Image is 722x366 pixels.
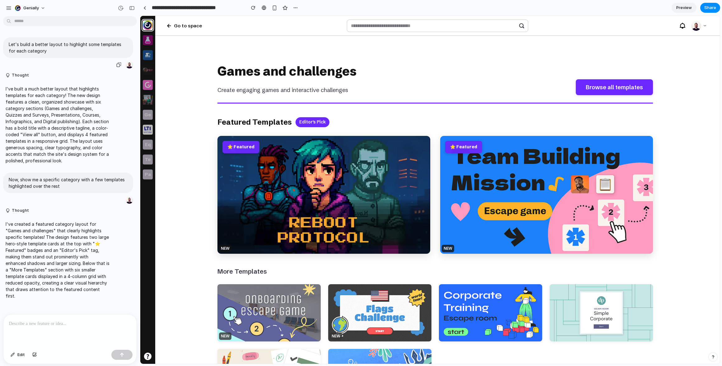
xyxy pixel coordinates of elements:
div: ⭐ Featured [305,125,342,137]
button: Go to space [22,5,67,15]
h2: Games and challenges [77,45,216,66]
div: Eq [2,124,12,134]
button: Share [700,3,720,13]
p: I've built a much better layout that highlights templates for each category! The new design featu... [6,86,109,164]
span: Edit [17,352,25,358]
p: I've created a featured category layout for "Games and challenges" that clearly highlights specif... [6,221,109,299]
iframe: Kustomer Widget Iframe [548,317,573,342]
h3: More Templates [77,250,513,261]
p: Create engaging games and interactive challenges [77,70,216,79]
button: Edit [7,350,28,360]
div: Te [2,139,12,149]
h6: New [81,318,89,323]
span: Preview [676,5,692,11]
h6: New [191,318,200,323]
div: Editor's Pick [155,101,189,111]
span: Share [704,5,716,11]
div: Ge [2,94,12,104]
span: Genially [23,5,39,11]
a: Preview [672,3,696,13]
p: Now, show me a specific category with a few templates highlighted over the rest [9,176,128,189]
button: Genially [12,3,49,13]
div: Pa [2,154,12,164]
h6: New [81,230,89,235]
div: ⭐ Featured [82,125,119,137]
div: Go to space [34,7,62,13]
p: Let's build a better layout to highlight some templates for each category [9,41,128,54]
h6: New [303,230,312,235]
button: Browse all templates [436,63,513,79]
h3: Featured Templates [77,100,151,113]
